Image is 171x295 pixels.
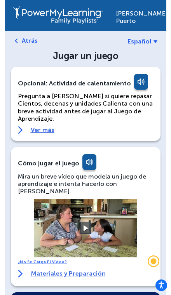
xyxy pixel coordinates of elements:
[146,253,161,269] div: Trigger Stonly widget
[22,37,38,44] a: Atrás
[18,126,23,134] img: right-arrow.svg
[18,160,79,167] div: Cómo jugar el juego
[18,270,106,278] a: Materiales y Preparación
[116,6,159,24] div: [PERSON_NAME] Puerto
[18,126,154,134] a: Ver más
[18,270,23,278] img: right-arrow.svg
[13,6,103,24] img: PowerMyLearning Connect
[127,38,152,45] span: Español
[19,51,152,61] div: Jugar un juego
[18,260,67,264] a: ¿No se carga el vídeo?
[18,173,154,195] div: Mira un breve vídeo que modela un juego de aprendizaje e intenta hacerlo con [PERSON_NAME].
[127,38,157,45] a: Español
[18,92,154,122] p: Pregunta a [PERSON_NAME] si quiere repasar Cientos, decenas y unidades Calienta con una breve act...
[15,38,18,43] img: left-arrow.svg
[18,74,154,92] div: Opcional: Actividad de calentamiento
